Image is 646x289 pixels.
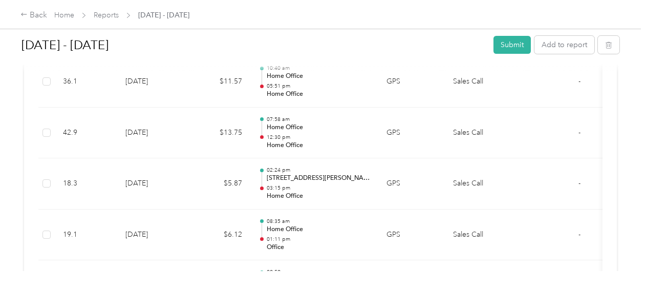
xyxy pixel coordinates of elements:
p: Office [267,243,370,252]
td: $11.57 [189,56,250,108]
button: Add to report [534,36,594,54]
p: 03:15 pm [267,184,370,192]
iframe: Everlance-gr Chat Button Frame [589,232,646,289]
p: Home Office [267,192,370,201]
td: Sales Call [445,210,522,261]
td: 19.1 [55,210,117,261]
div: Back [20,9,47,22]
td: $13.75 [189,108,250,159]
td: Sales Call [445,158,522,210]
td: Sales Call [445,108,522,159]
p: 07:58 am [267,116,370,123]
td: Sales Call [445,56,522,108]
span: - [578,230,580,239]
button: Submit [493,36,531,54]
td: $5.87 [189,158,250,210]
p: 09:59 am [267,269,370,276]
a: Home [54,11,74,19]
a: Reports [94,11,119,19]
p: Home Office [267,225,370,234]
p: [STREET_ADDRESS][PERSON_NAME] [267,174,370,183]
p: 05:51 pm [267,82,370,90]
td: GPS [378,56,445,108]
p: Home Office [267,141,370,150]
td: [DATE] [117,158,189,210]
p: 08:35 am [267,218,370,225]
h1: Aug 1 - 31, 2025 [21,33,486,57]
p: Home Office [267,72,370,81]
p: Home Office [267,90,370,99]
td: [DATE] [117,56,189,108]
p: Home Office [267,123,370,132]
td: 36.1 [55,56,117,108]
td: [DATE] [117,210,189,261]
td: GPS [378,210,445,261]
td: GPS [378,158,445,210]
p: 02:24 pm [267,167,370,174]
td: GPS [378,108,445,159]
span: [DATE] - [DATE] [138,10,189,20]
span: - [578,179,580,188]
td: $6.12 [189,210,250,261]
td: [DATE] [117,108,189,159]
td: 42.9 [55,108,117,159]
p: 01:11 pm [267,236,370,243]
p: 12:30 pm [267,134,370,141]
td: 18.3 [55,158,117,210]
span: - [578,77,580,86]
span: - [578,128,580,137]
